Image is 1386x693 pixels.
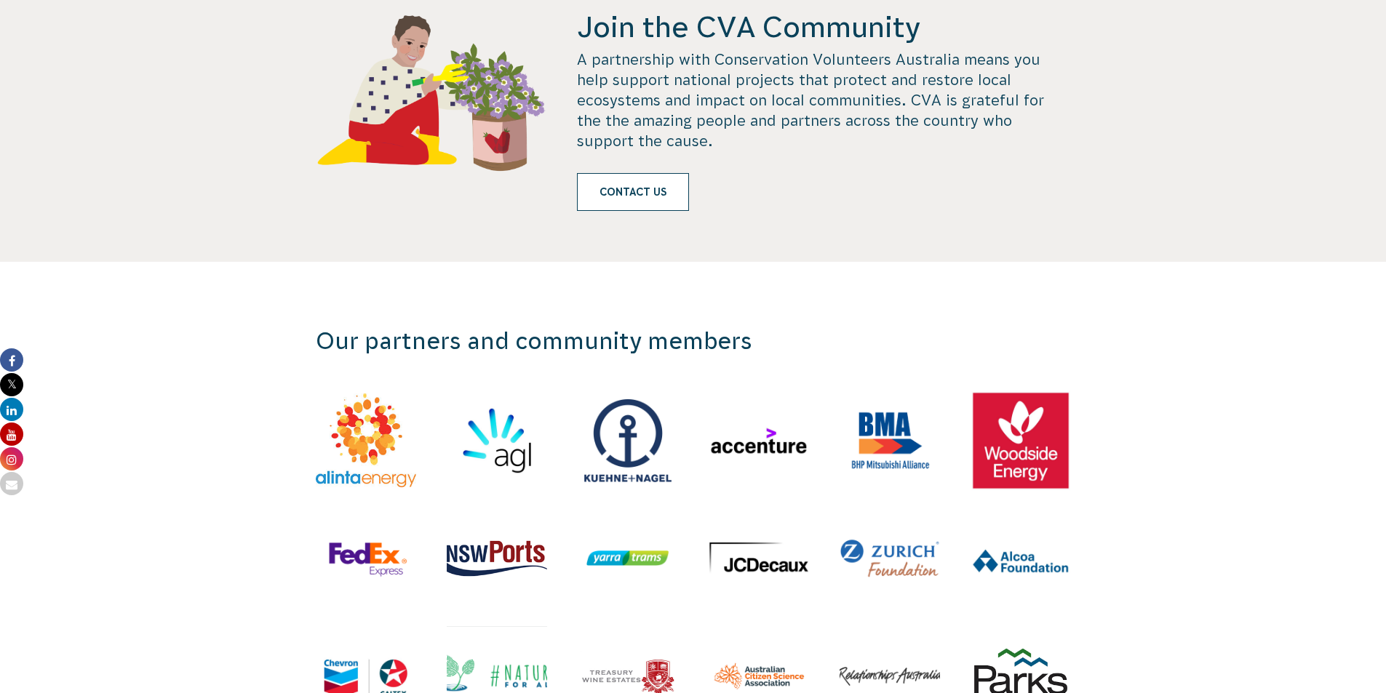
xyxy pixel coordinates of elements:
h2: Join the CVA Community [577,8,1070,46]
img: Alinta Energy logo [316,393,416,487]
a: Contact us [577,173,689,211]
img: BMA CVA Partner [840,390,940,491]
h3: Our partners and community members [316,327,875,356]
p: A partnership with Conservation Volunteers Australia means you help support national projects tha... [577,49,1070,151]
img: FedEx logo [316,529,416,588]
